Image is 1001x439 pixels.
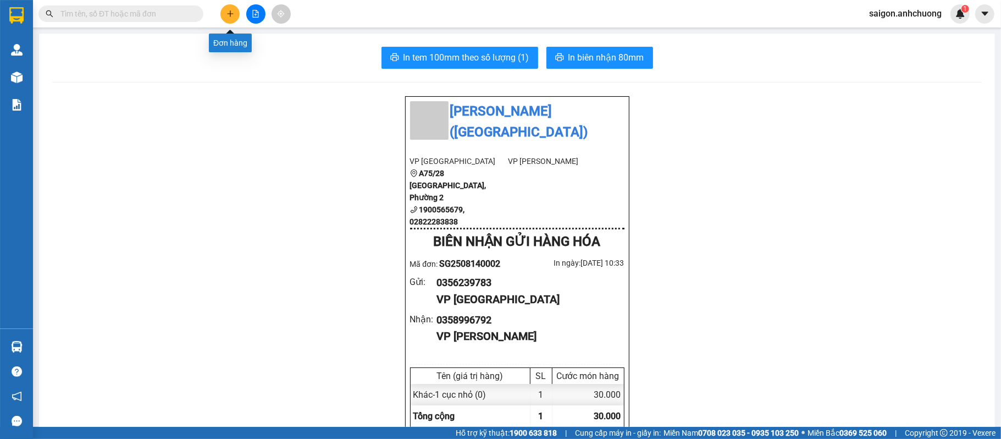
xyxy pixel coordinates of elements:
[246,4,266,24] button: file-add
[12,416,22,426] span: message
[129,75,144,90] span: SL
[220,4,240,24] button: plus
[11,72,23,83] img: warehouse-icon
[8,56,123,69] div: 30.000
[413,411,455,421] span: Tổng cộng
[555,53,564,63] span: printer
[533,371,549,381] div: SL
[530,384,552,405] div: 1
[413,371,527,381] div: Tên (giá trị hàng)
[129,9,155,21] span: Nhận:
[11,44,23,56] img: warehouse-icon
[9,7,24,24] img: logo-vxr
[60,8,190,20] input: Tìm tên, số ĐT hoặc mã đơn
[539,411,544,421] span: 1
[129,34,217,50] div: 0358996792
[413,389,486,400] span: Khác - 1 cục nhỏ (0)
[961,5,969,13] sup: 1
[698,429,799,437] strong: 0708 023 035 - 0935 103 250
[436,275,615,290] div: 0356239783
[410,155,508,167] li: VP [GEOGRAPHIC_DATA]
[439,259,500,269] span: SG2508140002
[11,99,23,111] img: solution-icon
[410,232,624,253] div: BIÊN NHẬN GỬI HÀNG HÓA
[980,9,990,19] span: caret-down
[12,391,22,402] span: notification
[11,341,23,353] img: warehouse-icon
[9,76,217,90] div: Tên hàng: 1 cục nhỏ ( : 1 )
[252,10,259,18] span: file-add
[381,47,538,69] button: printerIn tem 100mm theo số lượng (1)
[410,257,517,271] div: Mã đơn:
[594,411,621,421] span: 30.000
[975,4,994,24] button: caret-down
[839,429,887,437] strong: 0369 525 060
[436,312,615,328] div: 0358996792
[456,427,557,439] span: Hỗ trợ kỹ thuật:
[517,257,624,269] div: In ngày: [DATE] 10:33
[568,51,644,64] span: In biên nhận 80mm
[410,169,486,202] b: A75/28 [GEOGRAPHIC_DATA], Phường 2
[508,155,606,167] li: VP [PERSON_NAME]
[575,427,661,439] span: Cung cấp máy in - giấy in:
[546,47,653,69] button: printerIn biên nhận 80mm
[277,10,285,18] span: aim
[436,328,615,345] div: VP [PERSON_NAME]
[565,427,567,439] span: |
[226,10,234,18] span: plus
[555,371,621,381] div: Cước món hàng
[963,5,967,13] span: 1
[12,366,22,377] span: question-circle
[410,169,418,177] span: environment
[410,206,418,213] span: phone
[552,384,624,405] div: 30.000
[403,51,529,64] span: In tem 100mm theo số lượng (1)
[955,9,965,19] img: icon-new-feature
[510,429,557,437] strong: 1900 633 818
[410,205,465,226] b: 1900565679, 02822283838
[46,10,53,18] span: search
[129,9,217,34] div: [PERSON_NAME]
[801,431,805,435] span: ⚪️
[390,53,399,63] span: printer
[663,427,799,439] span: Miền Nam
[410,312,437,326] div: Nhận :
[436,291,615,308] div: VP [GEOGRAPHIC_DATA]
[895,427,897,439] span: |
[9,9,26,21] span: Gửi:
[410,101,624,142] li: [PERSON_NAME] ([GEOGRAPHIC_DATA])
[9,9,121,34] div: [GEOGRAPHIC_DATA]
[8,57,25,69] span: CR :
[860,7,950,20] span: saigon.anhchuong
[272,4,291,24] button: aim
[808,427,887,439] span: Miền Bắc
[940,429,948,437] span: copyright
[9,34,121,50] div: 0356239783
[410,275,437,289] div: Gửi :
